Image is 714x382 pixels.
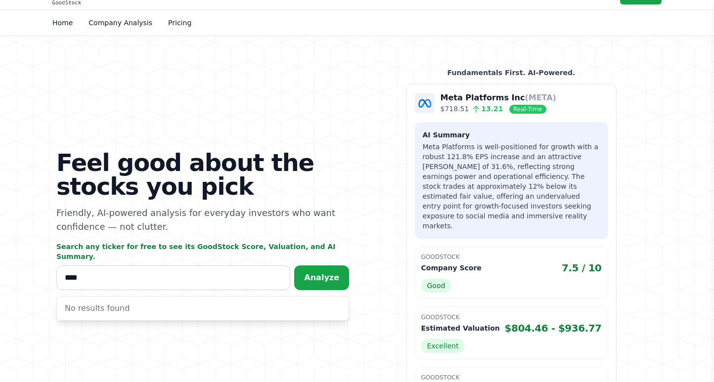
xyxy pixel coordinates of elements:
[441,92,556,104] p: Meta Platforms Inc
[421,279,451,293] span: Good
[525,93,556,102] span: (META)
[505,321,602,335] span: $804.46 - $936.77
[421,323,500,333] p: Estimated Valuation
[52,19,73,27] a: Home
[423,142,600,231] p: Meta Platforms is well-positioned for growth with a robust 121.8% EPS increase and an attractive ...
[509,105,546,114] span: Real-Time
[56,206,349,234] p: Friendly, AI-powered analysis for everyday investors who want confidence — not clutter.
[294,265,349,290] button: Analyze
[421,263,482,273] p: Company Score
[423,130,600,140] h3: AI Summary
[469,105,503,113] span: 13.21
[441,104,556,114] p: $718.51
[168,19,191,27] a: Pricing
[562,261,602,275] span: 7.5 / 10
[421,313,602,321] p: GoodStock
[89,19,152,27] a: Company Analysis
[421,374,602,382] p: GoodStock
[421,339,465,353] span: Excellent
[421,253,602,261] p: GoodStock
[57,297,349,320] div: No results found
[56,242,349,261] p: Search any ticker for free to see its GoodStock Score, Valuation, and AI Summary.
[415,93,435,113] img: Company Logo
[406,68,617,78] p: Fundamentals First. AI-Powered.
[304,273,339,282] span: Analyze
[56,151,349,198] h1: Feel good about the stocks you pick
